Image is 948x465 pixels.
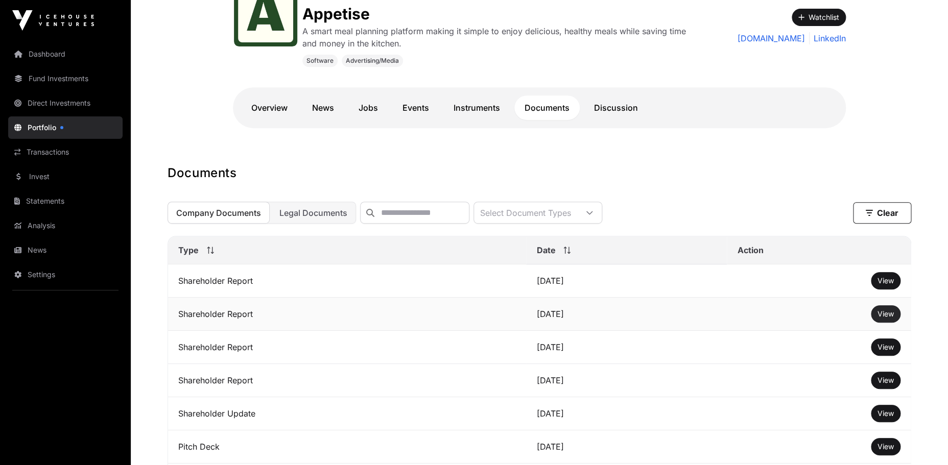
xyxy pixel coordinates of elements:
[176,208,261,218] span: Company Documents
[526,364,727,397] td: [DATE]
[241,95,298,120] a: Overview
[474,202,577,223] div: Select Document Types
[178,244,199,256] span: Type
[878,376,894,384] span: View
[878,342,894,351] span: View
[871,305,900,323] button: View
[878,442,894,451] span: View
[526,298,727,331] td: [DATE]
[584,95,648,120] a: Discussion
[279,208,347,218] span: Legal Documents
[514,95,580,120] a: Documents
[878,408,894,419] a: View
[526,331,727,364] td: [DATE]
[392,95,439,120] a: Events
[871,338,900,356] button: View
[168,430,526,463] td: Pitch Deck
[792,9,846,26] button: Watchlist
[897,416,948,465] iframe: Chat Widget
[306,57,334,65] span: Software
[168,264,526,298] td: Shareholder Report
[8,214,123,237] a: Analysis
[526,397,727,430] td: [DATE]
[168,364,526,397] td: Shareholder Report
[168,331,526,364] td: Shareholder Report
[536,244,555,256] span: Date
[168,397,526,430] td: Shareholder Update
[871,272,900,289] button: View
[871,405,900,422] button: View
[871,372,900,389] button: View
[8,190,123,212] a: Statements
[8,141,123,163] a: Transactions
[878,375,894,385] a: View
[809,32,846,44] a: LinkedIn
[878,442,894,452] a: View
[738,32,805,44] a: [DOMAIN_NAME]
[443,95,510,120] a: Instruments
[346,57,399,65] span: Advertising/Media
[8,116,123,139] a: Portfolio
[8,92,123,114] a: Direct Investments
[878,309,894,318] span: View
[271,202,356,224] button: Legal Documents
[168,298,526,331] td: Shareholder Report
[871,438,900,455] button: View
[8,43,123,65] a: Dashboard
[168,165,911,181] h1: Documents
[526,430,727,463] td: [DATE]
[853,202,911,224] button: Clear
[168,202,270,224] button: Company Documents
[302,95,344,120] a: News
[878,309,894,319] a: View
[241,95,838,120] nav: Tabs
[737,244,763,256] span: Action
[526,264,727,298] td: [DATE]
[12,10,94,31] img: Icehouse Ventures Logo
[302,5,693,23] h1: Appetise
[302,25,693,50] p: A smart meal planning platform making it simple to enjoy delicious, healthy meals while saving ti...
[8,263,123,286] a: Settings
[878,342,894,352] a: View
[878,276,894,286] a: View
[878,409,894,418] span: View
[8,67,123,90] a: Fund Investments
[8,239,123,261] a: News
[348,95,388,120] a: Jobs
[878,276,894,285] span: View
[8,165,123,188] a: Invest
